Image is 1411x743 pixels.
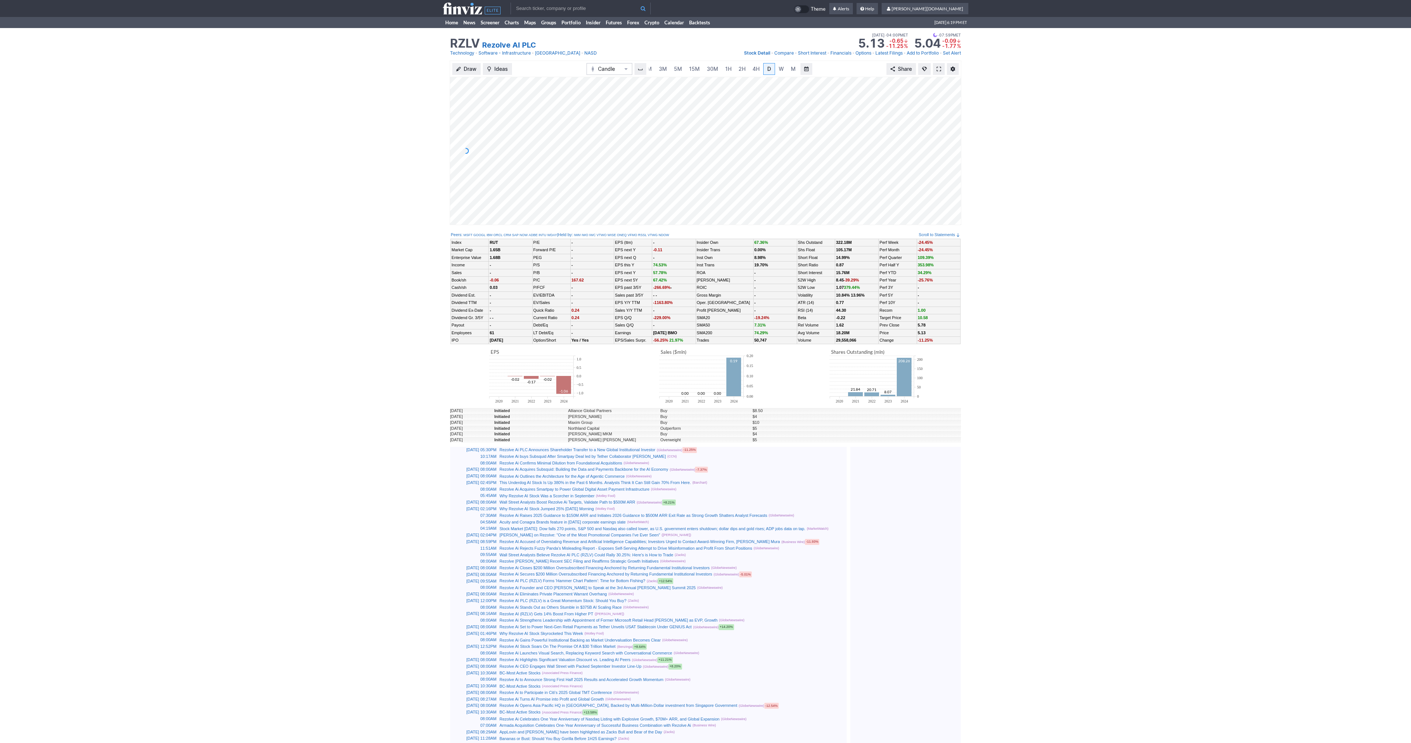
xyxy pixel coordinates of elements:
[490,300,491,305] b: -
[461,17,478,28] a: News
[499,717,719,721] a: Rezolve Ai Celebrates One Year Anniversary of Nasdaq Listing with Explosive Growth, $70M+ ARR, an...
[879,262,917,269] td: Perf Half Y
[493,233,502,238] a: ORCL
[754,270,756,275] b: -
[499,533,660,537] a: [PERSON_NAME] on Rezolve: "One of the Most Promotional Companies I've Ever Seen"
[879,291,917,299] td: Perf 5Y
[798,270,822,275] a: Short Interest
[754,255,766,260] b: 8.98%
[499,690,612,695] a: Rezolve Ai to Participate in Citi's 2025 Global TMT Conference
[499,500,635,504] a: Wall Street Analysts Boost Rezolve Ai Targets, Validate Path to $500M ARR
[519,233,528,238] a: NOW
[603,17,625,28] a: Futures
[617,233,627,238] a: ONEQ
[499,598,626,603] a: Rezolve AI PLC (RZLV) is a Great Momentum Stock: Should You Buy?
[490,270,491,275] b: -
[450,49,474,57] a: Technology
[754,285,756,290] b: -
[918,255,934,260] span: 109.39%
[836,263,844,267] a: 0.87
[615,331,631,335] a: Earnings
[653,270,667,275] span: 57.78%
[753,66,760,72] span: 4H
[532,254,570,261] td: PEG
[583,17,603,28] a: Insider
[662,17,687,28] a: Calendar
[795,49,797,57] span: •
[499,487,650,491] a: Rezolve Ai Acquires Smartpay to Power Global Digital Asset Payment Infrastructure
[499,553,673,557] a: Wall Street Analysts Believe Rezolve AI PLC (RZLV) Could Rally 30.25%: Here's is How to Trade
[907,49,939,57] a: Add to Portfolio
[879,299,917,307] td: Perf 10Y
[918,285,919,290] b: -
[478,17,502,28] a: Screener
[739,66,746,72] span: 2H
[547,233,557,238] a: WDAY
[754,248,766,252] b: 0.00%
[499,664,641,668] a: Rezolve Ai CEO Engages Wall Street with Packed September Investor Line-Up
[722,63,735,75] a: 1H
[918,315,928,320] span: 10.58
[844,278,859,282] span: -39.29%
[499,474,625,478] a: Rezolve Ai Outlines the Architecture for the Age of Agentic Commerce
[634,63,646,75] button: Interval
[494,65,508,73] span: Ideas
[934,17,967,28] span: [DATE] 6:19 PM ET
[482,40,536,50] a: Rezolve AI PLC
[879,308,892,312] a: Recom
[499,671,540,675] a: BC-Most Active Stocks
[532,276,570,284] td: P/C
[581,49,584,57] span: •
[499,566,710,570] a: Rezolve Ai Closes $200 Million Oversubscribed Financing Anchored by Returning Fundamental Institu...
[696,262,753,269] td: Inst Trans
[451,232,557,238] div: :
[499,684,540,688] a: BC-Most Active Stocks
[490,240,498,245] small: RUT
[499,644,616,649] a: Rezolve AI Stock Soars On The Promise Of A $30 Trillion Market
[918,293,919,297] b: -
[836,278,859,282] b: 8.45
[754,240,768,245] span: 67.36%
[696,299,753,307] td: Oper. [GEOGRAPHIC_DATA]
[615,338,646,342] a: EPS/Sales Surpr.
[836,285,860,290] b: 1.07
[653,240,654,245] b: -
[857,3,878,15] a: Help
[499,703,737,708] a: Rezolve Ai Opens Asia Pacific HQ in [GEOGRAPHIC_DATA], Backed by Multi-Million-Dollar investment ...
[499,618,717,622] a: Rezolve Ai Strengthens Leadership with Appointment of Former Microsoft Retail Head [PERSON_NAME] ...
[898,65,912,73] span: Share
[614,276,652,284] td: EPS next 5Y
[771,49,774,57] span: •
[879,269,917,276] td: Perf YTD
[451,269,489,276] td: Sales
[886,43,903,49] span: -11.25
[451,291,489,299] td: Dividend Est.
[653,248,662,252] span: -0.11
[522,17,539,28] a: Maps
[656,63,670,75] a: 3M
[511,3,651,14] input: Search ticker, company or profile
[642,17,662,28] a: Crypto
[879,254,917,261] td: Perf Quarter
[653,285,670,290] span: -266.69%
[811,5,826,13] span: Theme
[499,526,805,531] a: Stock Market [DATE]: Dow falls 270 points, S&P 500 and Nasdaq also called lower, as U.S. governme...
[450,404,703,408] img: nic2x2.gif
[797,276,835,284] td: 52W High
[653,285,672,290] small: -
[754,278,756,282] b: -
[571,248,573,252] b: -
[879,284,917,291] td: Perf 3Y
[696,239,753,246] td: Insider Own
[918,63,931,75] button: Explore new features
[499,677,664,682] a: Rezolve Ai to Announce Strong First Half 2025 Results and Accelerated Growth Momentum
[797,299,835,307] td: ATR (14)
[659,66,667,72] span: 3M
[940,49,942,57] span: •
[855,49,871,57] a: Options
[767,66,771,72] span: D
[499,612,593,616] a: Rezolve AI (RZLV) Gets 14% Boost From Higher PT
[836,255,850,260] b: 14.99%
[504,233,511,238] a: CRM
